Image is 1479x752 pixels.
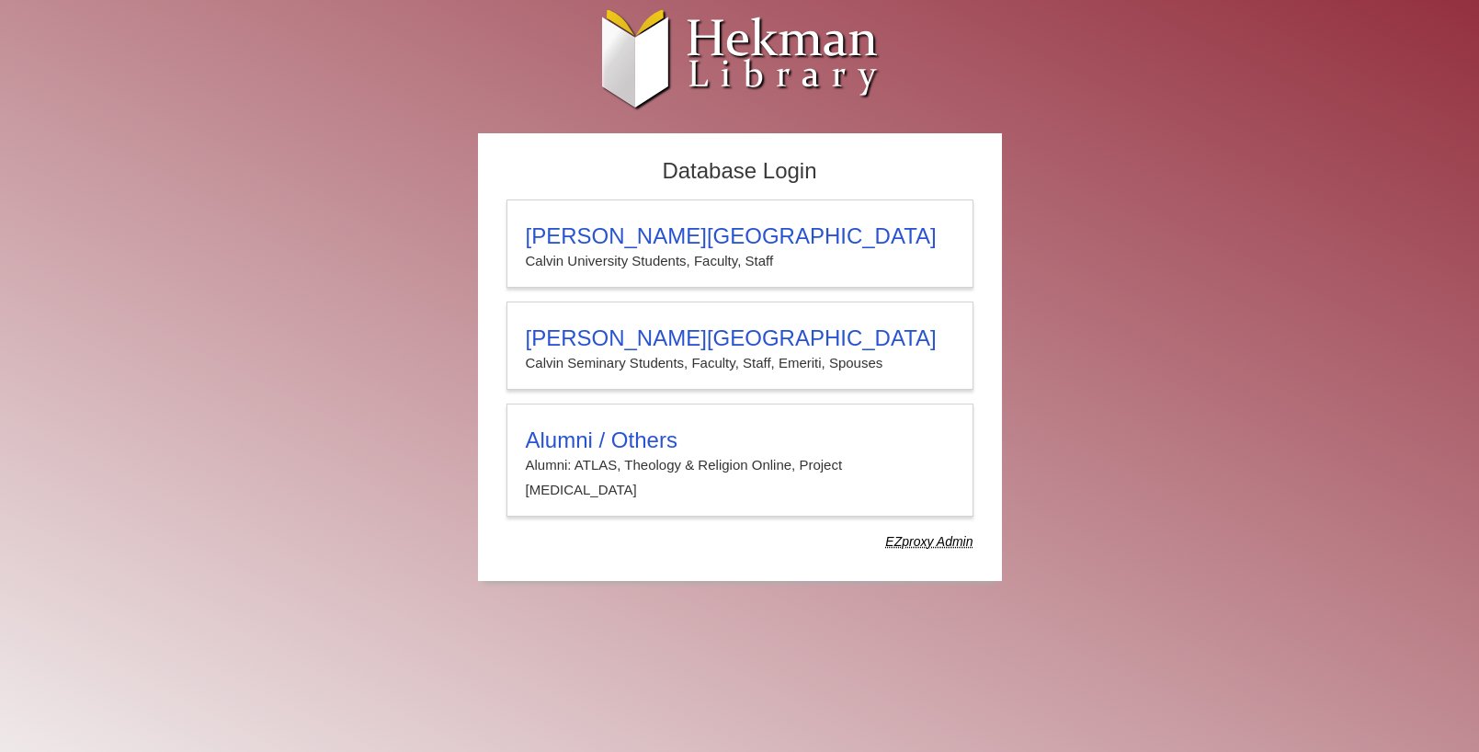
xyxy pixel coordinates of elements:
[526,325,954,351] h3: [PERSON_NAME][GEOGRAPHIC_DATA]
[526,453,954,502] p: Alumni: ATLAS, Theology & Religion Online, Project [MEDICAL_DATA]
[526,427,954,453] h3: Alumni / Others
[526,427,954,502] summary: Alumni / OthersAlumni: ATLAS, Theology & Religion Online, Project [MEDICAL_DATA]
[497,153,983,190] h2: Database Login
[506,199,973,288] a: [PERSON_NAME][GEOGRAPHIC_DATA]Calvin University Students, Faculty, Staff
[526,249,954,273] p: Calvin University Students, Faculty, Staff
[885,534,973,549] dfn: Use Alumni login
[506,302,973,390] a: [PERSON_NAME][GEOGRAPHIC_DATA]Calvin Seminary Students, Faculty, Staff, Emeriti, Spouses
[526,223,954,249] h3: [PERSON_NAME][GEOGRAPHIC_DATA]
[526,351,954,375] p: Calvin Seminary Students, Faculty, Staff, Emeriti, Spouses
